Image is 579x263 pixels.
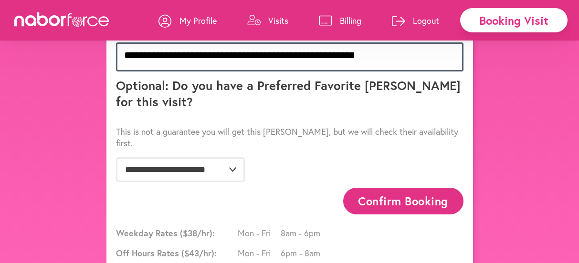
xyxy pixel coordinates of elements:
[413,15,439,26] p: Logout
[116,247,235,259] span: Off Hours Rates
[268,15,288,26] p: Visits
[116,126,463,149] p: This is not a guarantee you will get this [PERSON_NAME], but we will check their availability first.
[460,8,568,32] div: Booking Visit
[281,247,324,259] span: 6pm - 8am
[181,247,217,259] span: ($ 43 /hr):
[116,227,235,239] span: Weekday Rates
[319,6,361,35] a: Billing
[247,6,288,35] a: Visits
[179,15,217,26] p: My Profile
[238,247,281,259] span: Mon - Fri
[281,227,324,239] span: 8am - 6pm
[343,188,463,214] button: Confirm Booking
[392,6,439,35] a: Logout
[340,15,361,26] p: Billing
[116,77,463,117] p: Optional: Do you have a Preferred Favorite [PERSON_NAME] for this visit?
[180,227,215,239] span: ($ 38 /hr):
[158,6,217,35] a: My Profile
[238,227,281,239] span: Mon - Fri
